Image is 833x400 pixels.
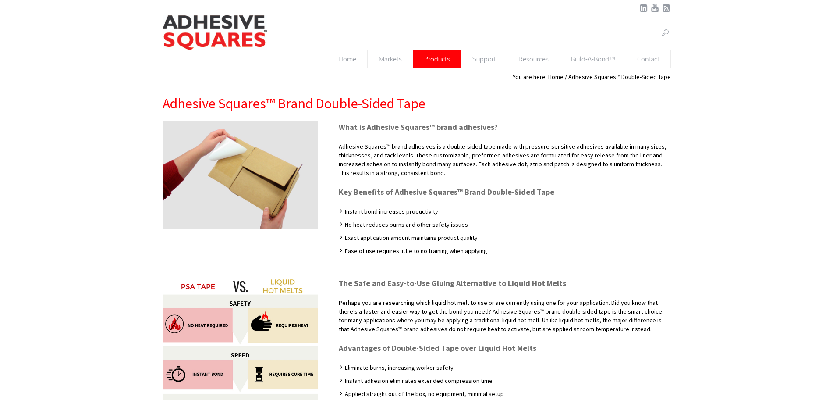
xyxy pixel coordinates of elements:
[339,229,670,242] li: Exact application amount maintains product quality
[560,50,626,68] a: Build-A-Bond™
[662,4,671,12] a: RSSFeed
[626,50,670,68] span: Contact
[163,95,671,112] h1: Adhesive Squares™ Brand Double-Sided Tape
[565,73,567,81] span: /
[339,122,498,132] strong: What is Adhesive Squares™ brand adhesives?
[339,278,566,288] strong: The Safe and Easy-to-Use Gluing Alternative to Liquid Hot Melts
[413,50,461,68] span: Products
[339,207,670,216] li: Instant bond increases productivity
[568,73,671,81] span: Adhesive Squares™ Double-Sided Tape
[339,298,670,342] p: Perhaps you are researching which liquid hot melt to use or are currently using one for your appl...
[339,363,670,372] li: Eliminate burns, increasing worker safety
[548,73,564,81] a: Home
[639,4,648,12] a: LinkedIn
[461,50,507,68] span: Support
[339,372,670,385] li: Instant adhesion eliminates extended compression time
[461,50,507,68] a: Support
[507,50,560,68] span: Resources
[560,50,626,68] span: Build-A-Bond™
[339,385,670,398] li: Applied straight out of the box, no equipment, minimal setup
[163,121,318,229] img: AS-packaging.jpg
[327,50,367,68] span: Home
[651,4,659,12] a: YouTube
[368,50,413,68] span: Markets
[339,343,536,353] strong: Advantages of Double-Sided Tape over Liquid Hot Melts
[339,216,670,229] li: No heat reduces burns and other safety issues
[327,50,368,68] a: Home
[163,15,267,50] img: Adhesive Squares™
[513,73,547,81] span: You are here:
[339,142,670,186] p: Adhesive Squares™ brand adhesives is a double-sided tape made with pressure-sensitive adhesives a...
[339,187,554,197] strong: Key Benefits of Adhesive Squares™ Brand Double-Sided Tape
[339,242,670,255] li: Ease of use requires little to no training when applying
